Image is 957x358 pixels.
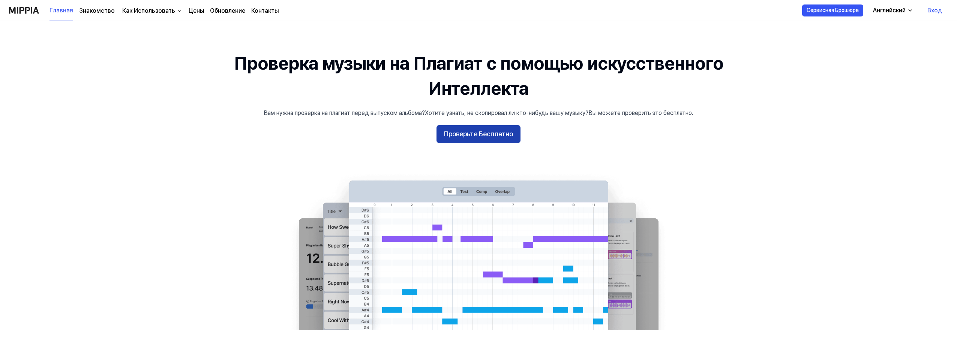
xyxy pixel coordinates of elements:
[807,7,859,14] ya-tr-span: Сервисная Брошюра
[189,7,204,14] ya-tr-span: Цены
[802,4,863,16] button: Сервисная Брошюра
[873,7,906,14] ya-tr-span: Английский
[122,7,175,14] ya-tr-span: Как Использовать
[210,7,245,14] ya-tr-span: Обновление
[234,52,723,99] ya-tr-span: Проверка музыки на Плагиат с помощью искусственного Интеллекта
[867,3,918,18] button: Английский
[121,6,183,15] button: Как Использовать
[436,125,520,143] button: Проверьте Бесплатно
[79,6,115,15] a: Знакомство
[444,129,513,140] ya-tr-span: Проверьте Бесплатно
[79,7,115,14] ya-tr-span: Знакомство
[264,109,425,116] ya-tr-span: Вам нужна проверка на плагиат перед выпуском альбома?
[189,6,204,15] a: Цены
[210,6,245,15] a: Обновление
[927,6,942,15] ya-tr-span: Вход
[283,173,673,330] img: основное Изображение
[251,7,279,14] ya-tr-span: Контакты
[251,6,279,15] a: Контакты
[49,6,73,15] ya-tr-span: Главная
[49,0,73,21] a: Главная
[588,109,693,116] ya-tr-span: Вы можете проверить это бесплатно.
[425,109,588,116] ya-tr-span: Хотите узнать, не скопировал ли кто-нибудь вашу музыку?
